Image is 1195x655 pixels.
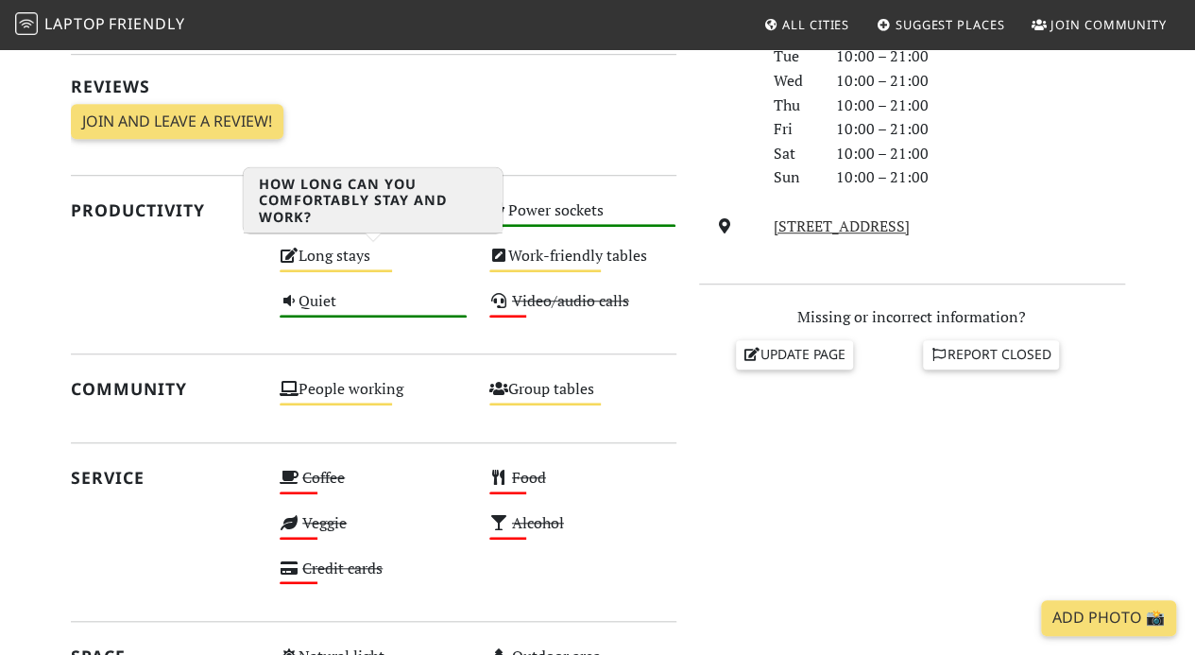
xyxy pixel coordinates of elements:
[512,512,564,533] s: Alcohol
[71,77,676,96] h2: Reviews
[71,379,258,399] h2: Community
[825,94,1136,118] div: 10:00 – 21:00
[756,8,857,42] a: All Cities
[869,8,1013,42] a: Suggest Places
[1041,600,1176,636] a: Add Photo 📸
[268,375,478,421] div: People working
[896,16,1005,33] span: Suggest Places
[44,13,106,34] span: Laptop
[762,69,825,94] div: Wed
[71,200,258,220] h2: Productivity
[109,13,184,34] span: Friendly
[1024,8,1174,42] a: Join Community
[825,165,1136,190] div: 10:00 – 21:00
[268,242,478,287] div: Long stays
[478,197,688,242] div: Power sockets
[71,468,258,488] h2: Service
[762,117,825,142] div: Fri
[15,12,38,35] img: LaptopFriendly
[736,340,853,369] a: Update page
[774,215,910,236] a: [STREET_ADDRESS]
[1050,16,1167,33] span: Join Community
[302,512,347,533] s: Veggie
[825,69,1136,94] div: 10:00 – 21:00
[825,117,1136,142] div: 10:00 – 21:00
[762,94,825,118] div: Thu
[478,375,688,421] div: Group tables
[923,340,1059,369] a: Report closed
[71,104,283,140] a: Join and leave a review!
[762,44,825,69] div: Tue
[268,287,478,333] div: Quiet
[762,142,825,166] div: Sat
[512,467,546,488] s: Food
[825,142,1136,166] div: 10:00 – 21:00
[244,168,503,233] h3: How long can you comfortably stay and work?
[762,165,825,190] div: Sun
[302,467,345,488] s: Coffee
[15,9,185,42] a: LaptopFriendly LaptopFriendly
[699,305,1125,330] p: Missing or incorrect information?
[512,290,629,311] s: Video/audio calls
[825,44,1136,69] div: 10:00 – 21:00
[478,242,688,287] div: Work-friendly tables
[302,558,383,578] s: Credit cards
[782,16,849,33] span: All Cities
